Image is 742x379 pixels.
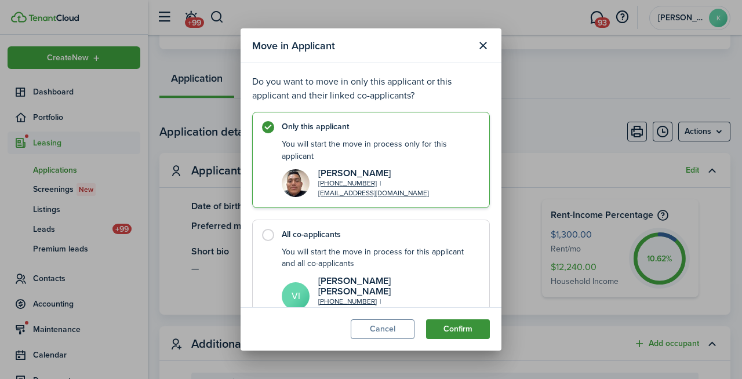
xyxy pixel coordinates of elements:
[282,229,478,240] control-radio-card-title: All co-applicants
[282,246,478,270] div: You will start the move in process for this applicant and all co-applicants
[318,178,377,188] a: [PHONE_NUMBER]
[282,169,310,197] img: Juan Lopez
[318,307,429,316] a: [EMAIL_ADDRESS][DOMAIN_NAME]
[318,297,377,307] a: [PHONE_NUMBER]
[282,282,310,310] avatar-text: VI
[282,121,478,133] control-radio-card-title: Only this applicant
[473,36,493,56] button: Close modal
[318,276,463,297] h2: Viridiana Itzel Cruz García
[318,168,463,178] h2: Juan Lopez
[252,34,470,57] modal-title: Move in Applicant
[282,139,478,162] div: You will start the move in process only for this applicant
[252,75,490,103] p: Do you want to move in only this applicant or this applicant and their linked co-applicants?
[351,319,414,339] button: Cancel
[318,188,429,198] a: [EMAIL_ADDRESS][DOMAIN_NAME]
[426,319,490,339] button: Confirm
